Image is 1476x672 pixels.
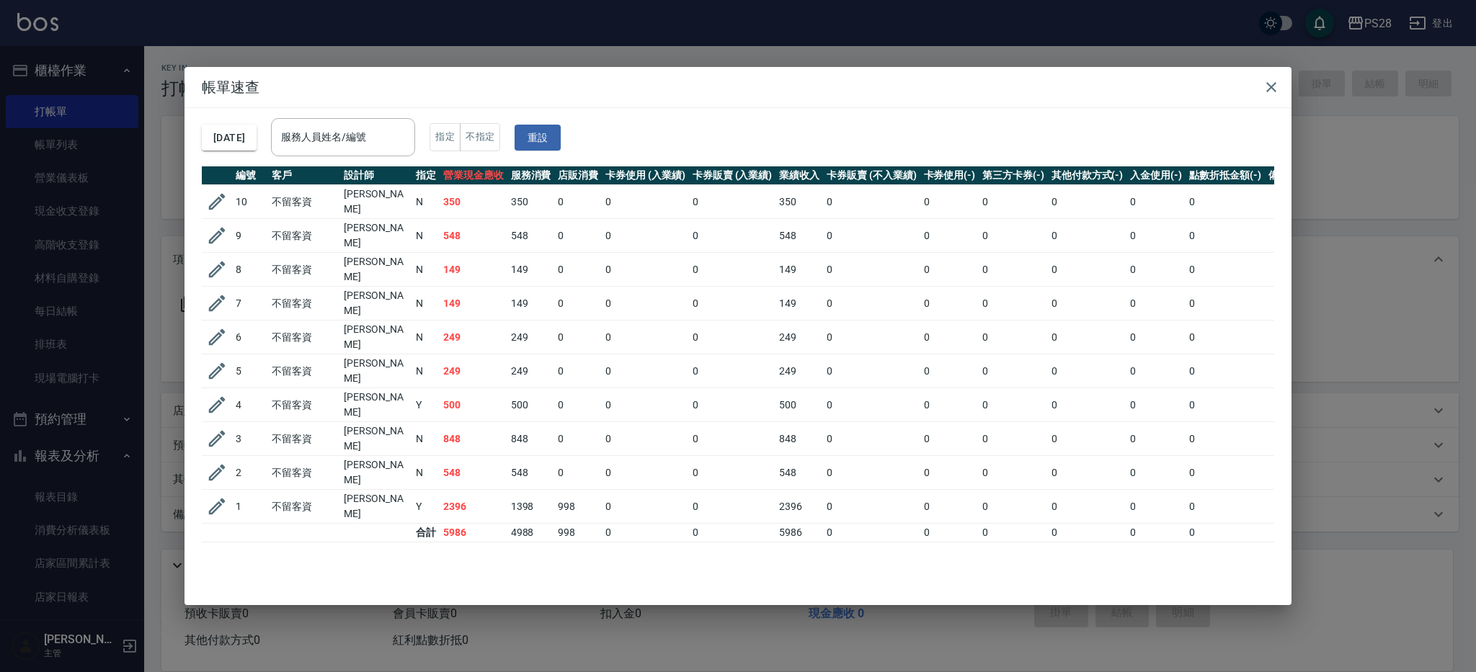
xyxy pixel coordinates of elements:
[430,123,461,151] button: 指定
[184,67,1291,107] h2: 帳單速查
[340,354,412,388] td: [PERSON_NAME]
[775,354,823,388] td: 249
[602,253,689,287] td: 0
[602,456,689,490] td: 0
[920,287,979,321] td: 0
[602,219,689,253] td: 0
[412,490,440,524] td: Y
[232,287,268,321] td: 7
[1186,185,1265,219] td: 0
[412,321,440,354] td: N
[1126,166,1186,185] th: 入金使用(-)
[775,490,823,524] td: 2396
[554,422,602,456] td: 0
[440,456,507,490] td: 548
[920,490,979,524] td: 0
[979,166,1048,185] th: 第三方卡券(-)
[689,388,776,422] td: 0
[340,456,412,490] td: [PERSON_NAME]
[507,456,555,490] td: 548
[1265,166,1292,185] th: 備註
[979,456,1048,490] td: 0
[268,354,340,388] td: 不留客資
[689,354,776,388] td: 0
[1048,185,1127,219] td: 0
[1126,490,1186,524] td: 0
[554,185,602,219] td: 0
[412,354,440,388] td: N
[268,253,340,287] td: 不留客資
[1048,253,1127,287] td: 0
[689,422,776,456] td: 0
[507,524,555,542] td: 4988
[340,287,412,321] td: [PERSON_NAME]
[775,422,823,456] td: 848
[775,219,823,253] td: 548
[554,490,602,524] td: 998
[232,456,268,490] td: 2
[920,166,979,185] th: 卡券使用(-)
[823,166,920,185] th: 卡券販賣 (不入業績)
[979,422,1048,456] td: 0
[340,388,412,422] td: [PERSON_NAME]
[340,422,412,456] td: [PERSON_NAME]
[979,354,1048,388] td: 0
[1048,388,1127,422] td: 0
[920,422,979,456] td: 0
[602,354,689,388] td: 0
[412,422,440,456] td: N
[412,166,440,185] th: 指定
[979,253,1048,287] td: 0
[1126,287,1186,321] td: 0
[1048,287,1127,321] td: 0
[1126,253,1186,287] td: 0
[602,166,689,185] th: 卡券使用 (入業績)
[920,354,979,388] td: 0
[823,219,920,253] td: 0
[823,354,920,388] td: 0
[507,490,555,524] td: 1398
[920,321,979,354] td: 0
[232,321,268,354] td: 6
[268,321,340,354] td: 不留客資
[554,219,602,253] td: 0
[979,219,1048,253] td: 0
[775,388,823,422] td: 500
[232,185,268,219] td: 10
[554,456,602,490] td: 0
[1186,388,1265,422] td: 0
[507,422,555,456] td: 848
[775,185,823,219] td: 350
[602,422,689,456] td: 0
[920,456,979,490] td: 0
[340,321,412,354] td: [PERSON_NAME]
[268,490,340,524] td: 不留客資
[1126,219,1186,253] td: 0
[440,219,507,253] td: 548
[515,125,561,151] button: 重設
[1048,219,1127,253] td: 0
[440,287,507,321] td: 149
[823,253,920,287] td: 0
[554,321,602,354] td: 0
[340,219,412,253] td: [PERSON_NAME]
[602,185,689,219] td: 0
[775,287,823,321] td: 149
[202,125,257,151] button: [DATE]
[1126,321,1186,354] td: 0
[1186,287,1265,321] td: 0
[1186,321,1265,354] td: 0
[507,321,555,354] td: 249
[775,253,823,287] td: 149
[775,166,823,185] th: 業績收入
[554,354,602,388] td: 0
[232,166,268,185] th: 編號
[823,490,920,524] td: 0
[689,456,776,490] td: 0
[440,321,507,354] td: 249
[1048,490,1127,524] td: 0
[507,185,555,219] td: 350
[1186,422,1265,456] td: 0
[1186,490,1265,524] td: 0
[602,388,689,422] td: 0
